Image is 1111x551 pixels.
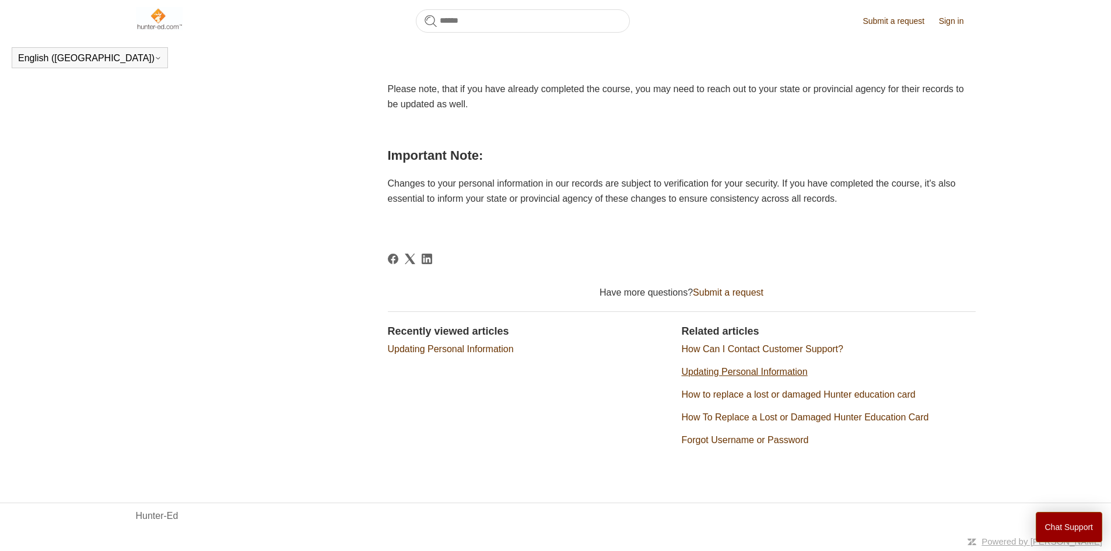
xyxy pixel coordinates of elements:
[388,176,976,206] p: Changes to your personal information in our records are subject to verification for your security...
[693,287,763,297] a: Submit a request
[136,7,183,30] img: Hunter-Ed Help Center home page
[422,254,432,264] a: LinkedIn
[388,145,976,166] h2: Important Note:
[388,286,976,300] div: Have more questions?
[18,53,162,64] button: English ([GEOGRAPHIC_DATA])
[422,254,432,264] svg: Share this page on LinkedIn
[388,84,964,109] span: Please note, that if you have already completed the course, you may need to reach out to your sta...
[682,389,916,399] a: How to replace a lost or damaged Hunter education card
[682,344,843,354] a: How Can I Contact Customer Support?
[682,435,809,445] a: Forgot Username or Password
[982,536,1102,546] a: Powered by [PERSON_NAME]
[863,15,936,27] a: Submit a request
[136,509,178,523] a: Hunter-Ed
[682,324,976,339] h2: Related articles
[388,254,398,264] svg: Share this page on Facebook
[388,324,670,339] h2: Recently viewed articles
[416,9,630,33] input: Search
[939,15,976,27] a: Sign in
[388,344,514,354] a: Updating Personal Information
[1036,512,1103,542] button: Chat Support
[682,412,929,422] a: How To Replace a Lost or Damaged Hunter Education Card
[405,254,415,264] svg: Share this page on X Corp
[388,254,398,264] a: Facebook
[405,254,415,264] a: X Corp
[682,367,808,377] a: Updating Personal Information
